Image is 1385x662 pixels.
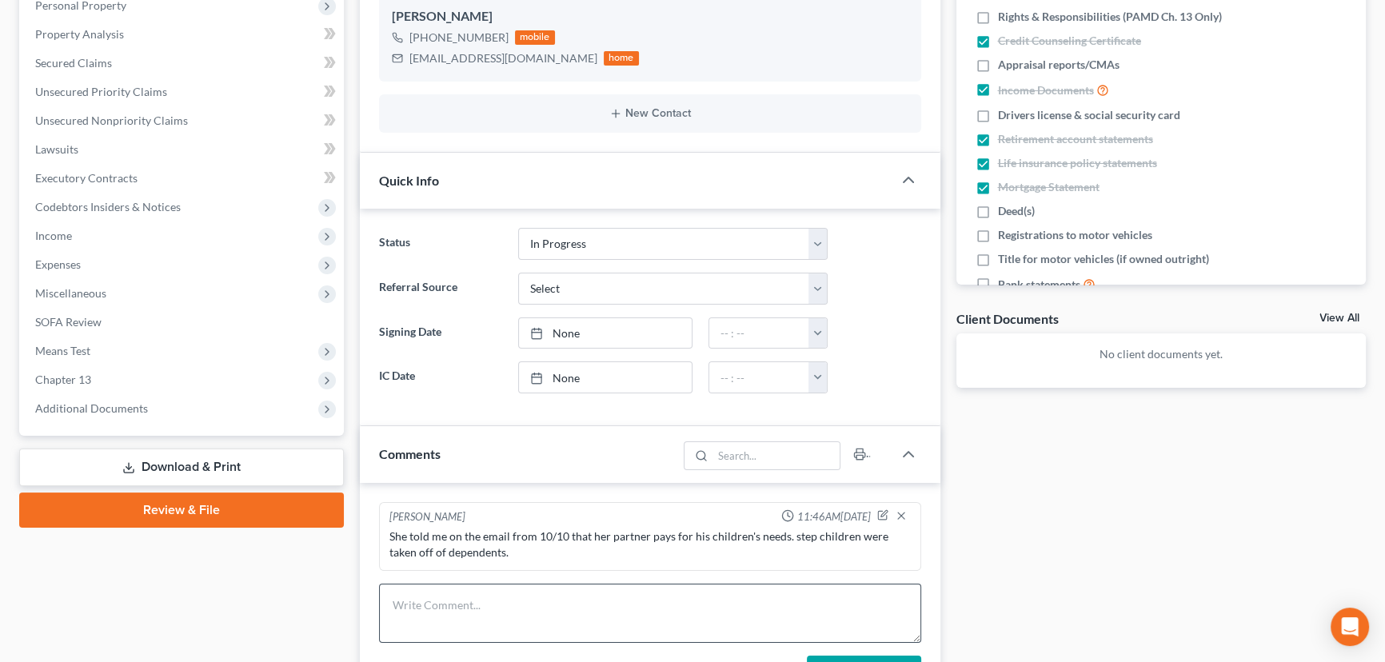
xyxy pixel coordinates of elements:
[797,509,871,524] span: 11:46AM[DATE]
[22,106,344,135] a: Unsecured Nonpriority Claims
[35,229,72,242] span: Income
[409,30,509,46] div: [PHONE_NUMBER]
[998,131,1153,147] span: Retirement account statements
[709,362,810,393] input: -- : --
[998,227,1152,243] span: Registrations to motor vehicles
[35,344,90,357] span: Means Test
[35,257,81,271] span: Expenses
[712,442,840,469] input: Search...
[519,318,691,349] a: None
[519,362,691,393] a: None
[998,203,1035,219] span: Deed(s)
[379,173,439,188] span: Quick Info
[22,78,344,106] a: Unsecured Priority Claims
[515,30,555,45] div: mobile
[35,85,167,98] span: Unsecured Priority Claims
[35,401,148,415] span: Additional Documents
[371,317,510,349] label: Signing Date
[22,135,344,164] a: Lawsuits
[969,346,1354,362] p: No client documents yet.
[998,82,1094,98] span: Income Documents
[1331,608,1369,646] div: Open Intercom Messenger
[392,7,908,26] div: [PERSON_NAME]
[998,33,1141,49] span: Credit Counseling Certificate
[389,509,465,525] div: [PERSON_NAME]
[379,446,441,461] span: Comments
[22,164,344,193] a: Executory Contracts
[998,251,1209,267] span: Title for motor vehicles (if owned outright)
[35,114,188,127] span: Unsecured Nonpriority Claims
[998,155,1157,171] span: Life insurance policy statements
[35,286,106,300] span: Miscellaneous
[709,318,810,349] input: -- : --
[998,179,1100,195] span: Mortgage Statement
[22,49,344,78] a: Secured Claims
[956,310,1059,327] div: Client Documents
[35,171,138,185] span: Executory Contracts
[22,20,344,49] a: Property Analysis
[19,493,344,528] a: Review & File
[998,277,1080,293] span: Bank statements
[998,9,1222,25] span: Rights & Responsibilities (PAMD Ch. 13 Only)
[35,200,181,213] span: Codebtors Insiders & Notices
[409,50,597,66] div: [EMAIL_ADDRESS][DOMAIN_NAME]
[604,51,639,66] div: home
[35,27,124,41] span: Property Analysis
[35,315,102,329] span: SOFA Review
[371,273,510,305] label: Referral Source
[389,528,911,560] div: She told me on the email from 10/10 that her partner pays for his children's needs. step children...
[35,373,91,386] span: Chapter 13
[392,107,908,120] button: New Contact
[22,308,344,337] a: SOFA Review
[371,361,510,393] label: IC Date
[35,56,112,70] span: Secured Claims
[19,449,344,486] a: Download & Print
[371,228,510,260] label: Status
[998,107,1180,123] span: Drivers license & social security card
[35,142,78,156] span: Lawsuits
[1319,313,1359,324] a: View All
[998,57,1120,73] span: Appraisal reports/CMAs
